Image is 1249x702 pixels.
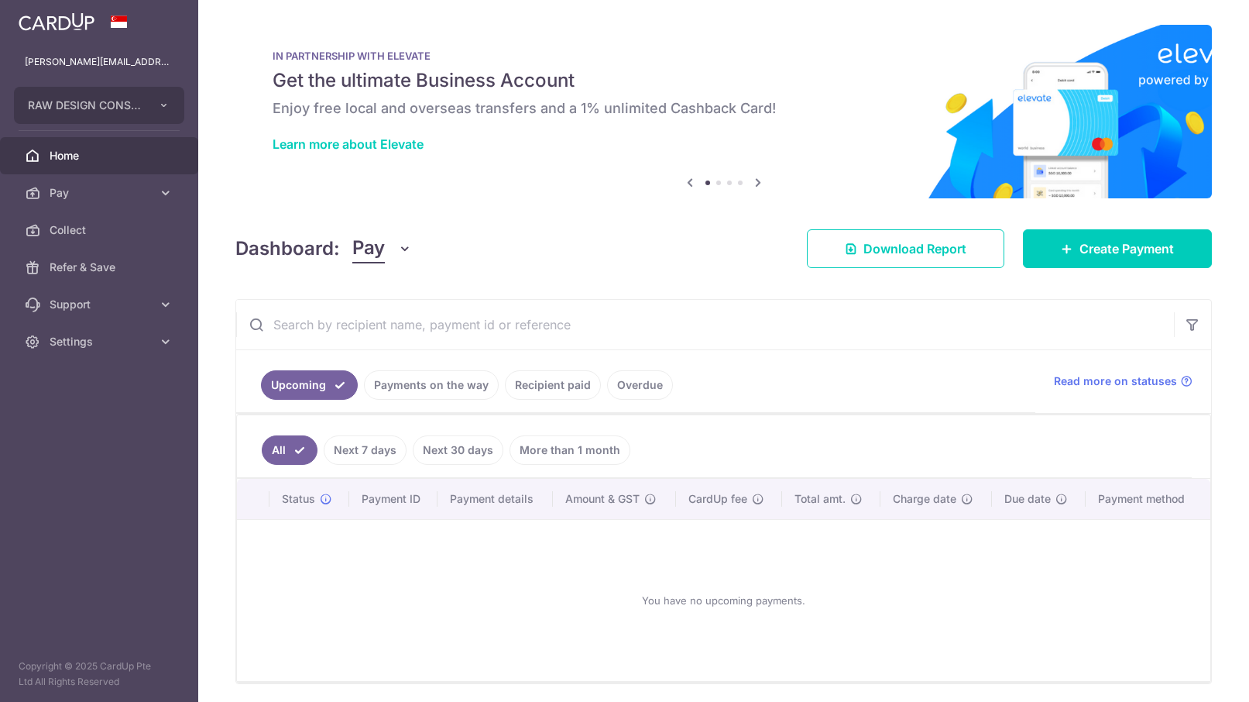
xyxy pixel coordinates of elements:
button: Pay [352,234,412,263]
span: Charge date [893,491,956,507]
a: Download Report [807,229,1004,268]
a: Create Payment [1023,229,1212,268]
img: Renovation banner [235,25,1212,198]
a: Next 7 days [324,435,407,465]
span: Total amt. [794,491,846,507]
input: Search by recipient name, payment id or reference [236,300,1174,349]
a: Payments on the way [364,370,499,400]
span: Download Report [863,239,966,258]
th: Payment method [1086,479,1210,519]
div: You have no upcoming payments. [256,532,1192,669]
span: Home [50,148,152,163]
span: Read more on statuses [1054,373,1177,389]
span: Support [50,297,152,312]
a: Next 30 days [413,435,503,465]
span: Settings [50,334,152,349]
span: Pay [50,185,152,201]
span: Collect [50,222,152,238]
a: Read more on statuses [1054,373,1192,389]
a: Upcoming [261,370,358,400]
th: Payment ID [349,479,437,519]
span: CardUp fee [688,491,747,507]
span: Refer & Save [50,260,152,275]
span: Amount & GST [565,491,640,507]
span: RAW DESIGN CONSULTANTS PTE. LTD. [28,98,142,113]
a: Learn more about Elevate [273,136,424,152]
a: More than 1 month [510,435,630,465]
h6: Enjoy free local and overseas transfers and a 1% unlimited Cashback Card! [273,99,1175,118]
span: Create Payment [1079,239,1174,258]
a: All [262,435,317,465]
span: Status [282,491,315,507]
span: Pay [352,234,385,263]
button: RAW DESIGN CONSULTANTS PTE. LTD. [14,87,184,124]
img: CardUp [19,12,94,31]
span: Due date [1004,491,1051,507]
a: Recipient paid [505,370,601,400]
th: Payment details [437,479,552,519]
p: [PERSON_NAME][EMAIL_ADDRESS][DOMAIN_NAME] [25,54,173,70]
h5: Get the ultimate Business Account [273,68,1175,93]
a: Overdue [607,370,673,400]
p: IN PARTNERSHIP WITH ELEVATE [273,50,1175,62]
h4: Dashboard: [235,235,340,263]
